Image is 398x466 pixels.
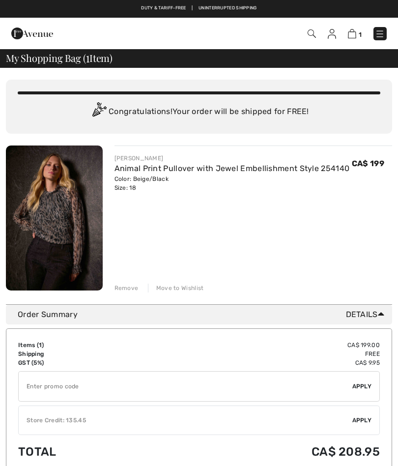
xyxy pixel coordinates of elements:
[147,358,380,367] td: CA$ 9.95
[348,28,362,39] a: 1
[18,358,147,367] td: GST (5%)
[6,53,113,63] span: My Shopping Bag ( Item)
[114,154,350,163] div: [PERSON_NAME]
[114,175,350,192] div: Color: Beige/Black Size: 18
[114,164,350,173] a: Animal Print Pullover with Jewel Embellishment Style 254140
[352,159,384,168] span: CA$ 199
[89,102,109,122] img: Congratulation2.svg
[148,284,204,292] div: Move to Wishlist
[18,309,388,320] div: Order Summary
[147,341,380,349] td: CA$ 199.00
[328,29,336,39] img: My Info
[39,342,42,349] span: 1
[11,28,53,37] a: 1ère Avenue
[11,24,53,43] img: 1ère Avenue
[147,349,380,358] td: Free
[352,416,372,425] span: Apply
[86,51,89,63] span: 1
[375,29,385,39] img: Menu
[19,372,352,401] input: Promo code
[359,31,362,38] span: 1
[18,102,380,122] div: Congratulations! Your order will be shipped for FREE!
[346,309,388,320] span: Details
[114,284,139,292] div: Remove
[348,29,356,38] img: Shopping Bag
[308,29,316,38] img: Search
[19,416,352,425] div: Store Credit: 135.45
[18,349,147,358] td: Shipping
[18,341,147,349] td: Items ( )
[6,146,103,291] img: Animal Print Pullover with Jewel Embellishment Style 254140
[352,382,372,391] span: Apply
